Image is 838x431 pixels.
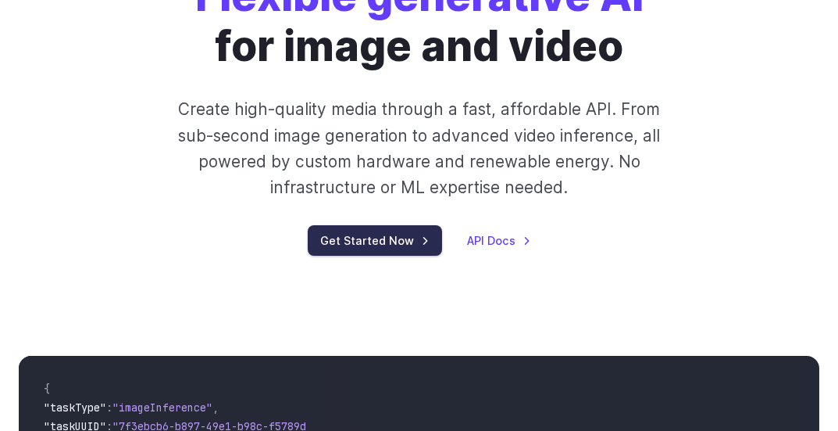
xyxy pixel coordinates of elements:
[106,400,112,415] span: :
[44,382,50,396] span: {
[112,400,212,415] span: "imageInference"
[163,96,676,200] p: Create high-quality media through a fast, affordable API. From sub-second image generation to adv...
[308,225,442,256] a: Get Started Now
[44,400,106,415] span: "taskType"
[467,232,531,250] a: API Docs
[212,400,219,415] span: ,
